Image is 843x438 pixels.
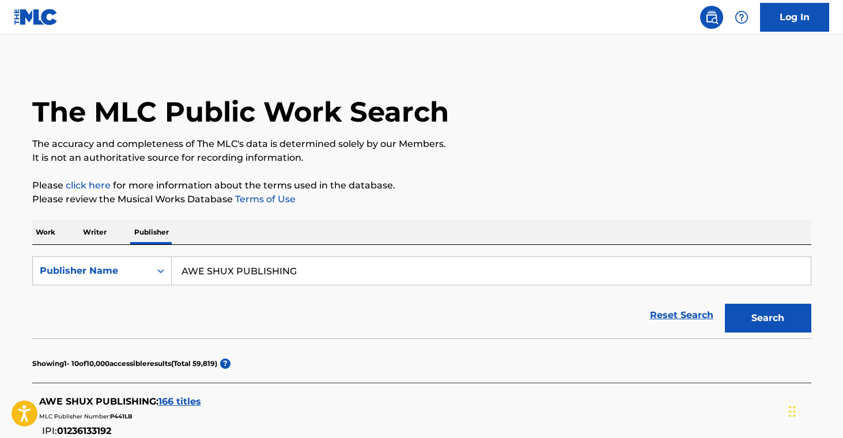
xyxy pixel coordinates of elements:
[40,264,143,278] div: Publisher Name
[760,3,829,32] a: Log In
[131,220,172,244] p: Publisher
[110,413,133,420] span: P441LB
[32,137,811,151] p: The accuracy and completeness of The MLC's data is determined solely by our Members.
[80,220,110,244] p: Writer
[57,425,111,436] span: 01236133192
[39,413,110,420] span: MLC Publisher Number:
[32,220,59,244] p: Work
[705,10,719,24] img: search
[14,9,58,25] img: MLC Logo
[158,396,201,407] span: 166 titles
[233,194,296,205] a: Terms of Use
[32,192,811,206] p: Please review the Musical Works Database
[32,151,811,165] p: It is not an authoritative source for recording information.
[785,383,843,438] iframe: Chat Widget
[66,180,111,191] a: click here
[700,6,723,29] a: Public Search
[32,95,449,129] h1: The MLC Public Work Search
[42,425,57,436] span: IPI:
[32,256,811,338] form: Search Form
[32,179,811,192] p: Please for more information about the terms used in the database.
[725,304,811,333] button: Search
[39,396,158,407] span: AWE SHUX PUBLISHING :
[735,10,749,24] img: help
[220,358,230,369] span: ?
[32,358,217,369] p: Showing 1 - 10 of 10,000 accessible results (Total 59,819 )
[789,394,796,429] div: Drag
[644,303,719,328] a: Reset Search
[730,6,753,29] div: Help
